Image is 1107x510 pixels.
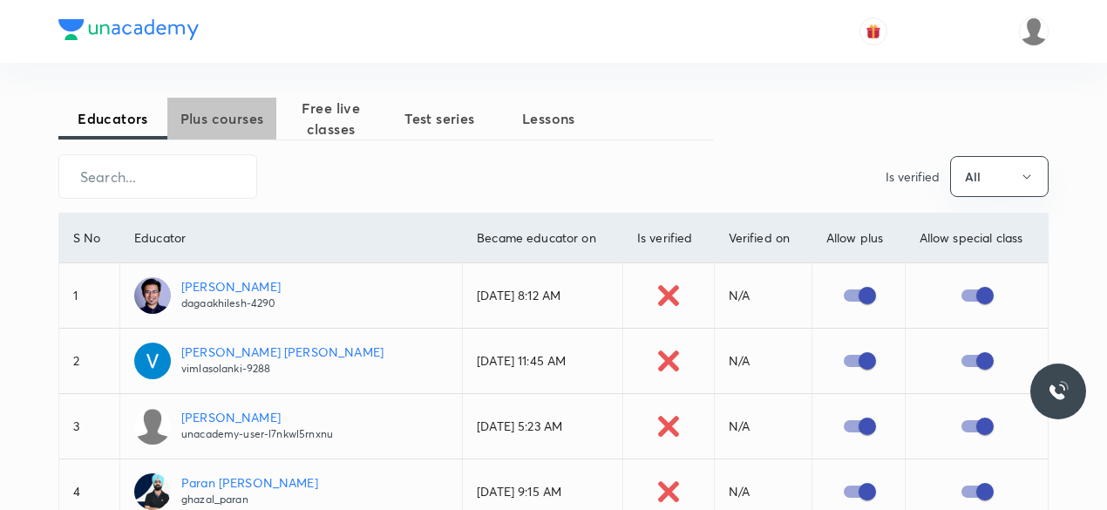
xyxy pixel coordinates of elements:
p: [PERSON_NAME] [PERSON_NAME] [181,343,384,361]
th: Became educator on [463,214,623,263]
td: 1 [59,263,119,329]
td: N/A [714,394,812,459]
th: S No [59,214,119,263]
img: Vikram Singh Rawat [1019,17,1049,46]
th: Is verified [622,214,714,263]
span: Lessons [494,108,603,129]
a: [PERSON_NAME]unacademy-user-l7nkwl5rnxnu [134,408,448,445]
td: 2 [59,329,119,394]
p: vimlasolanki-9288 [181,361,384,377]
input: Search... [59,154,256,199]
p: dagaakhilesh-4290 [181,296,281,311]
th: Educator [119,214,462,263]
a: Paran [PERSON_NAME]ghazal_paran [134,473,448,510]
span: Free live classes [276,98,385,139]
p: ghazal_paran [181,492,318,507]
a: Company Logo [58,19,199,44]
p: [PERSON_NAME] [181,408,333,426]
td: [DATE] 8:12 AM [463,263,623,329]
a: [PERSON_NAME] [PERSON_NAME]vimlasolanki-9288 [134,343,448,379]
th: Allow special class [905,214,1048,263]
button: All [950,156,1049,197]
span: Educators [58,108,167,129]
td: N/A [714,329,812,394]
span: Plus courses [167,108,276,129]
a: [PERSON_NAME]dagaakhilesh-4290 [134,277,448,314]
td: N/A [714,263,812,329]
th: Verified on [714,214,812,263]
td: [DATE] 11:45 AM [463,329,623,394]
th: Allow plus [812,214,905,263]
img: Company Logo [58,19,199,40]
img: avatar [866,24,881,39]
img: ttu [1048,381,1069,402]
p: Is verified [886,167,940,186]
td: [DATE] 5:23 AM [463,394,623,459]
p: Paran [PERSON_NAME] [181,473,318,492]
td: 3 [59,394,119,459]
p: [PERSON_NAME] [181,277,281,296]
button: avatar [859,17,887,45]
span: Test series [385,108,494,129]
p: unacademy-user-l7nkwl5rnxnu [181,426,333,442]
